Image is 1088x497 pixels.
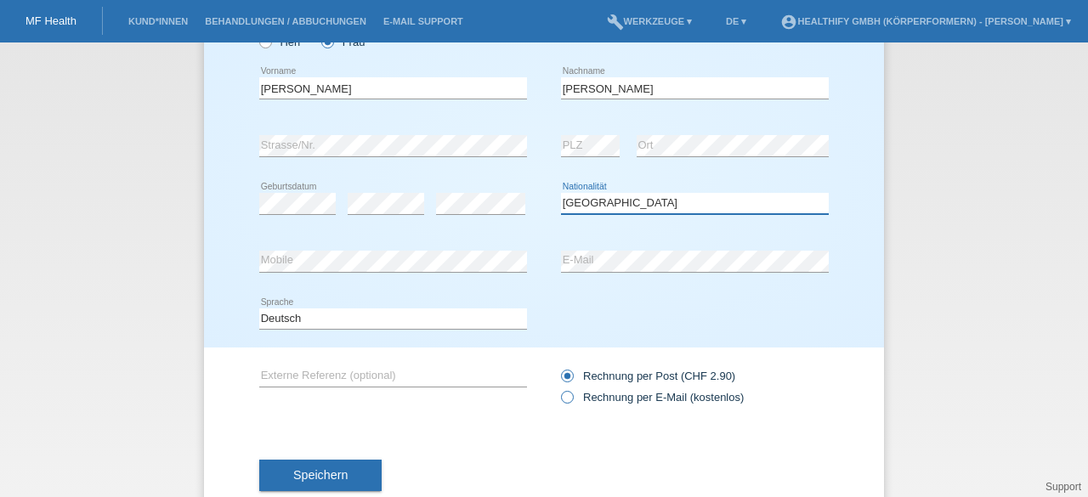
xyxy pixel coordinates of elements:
[607,14,624,31] i: build
[259,460,382,492] button: Speichern
[293,468,348,482] span: Speichern
[561,370,572,391] input: Rechnung per Post (CHF 2.90)
[561,370,735,382] label: Rechnung per Post (CHF 2.90)
[772,16,1079,26] a: account_circleHealthify GmbH (Körperformern) - [PERSON_NAME] ▾
[598,16,701,26] a: buildWerkzeuge ▾
[561,391,572,412] input: Rechnung per E-Mail (kostenlos)
[717,16,755,26] a: DE ▾
[1045,481,1081,493] a: Support
[561,391,744,404] label: Rechnung per E-Mail (kostenlos)
[375,16,472,26] a: E-Mail Support
[196,16,375,26] a: Behandlungen / Abbuchungen
[780,14,797,31] i: account_circle
[25,14,76,27] a: MF Health
[120,16,196,26] a: Kund*innen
